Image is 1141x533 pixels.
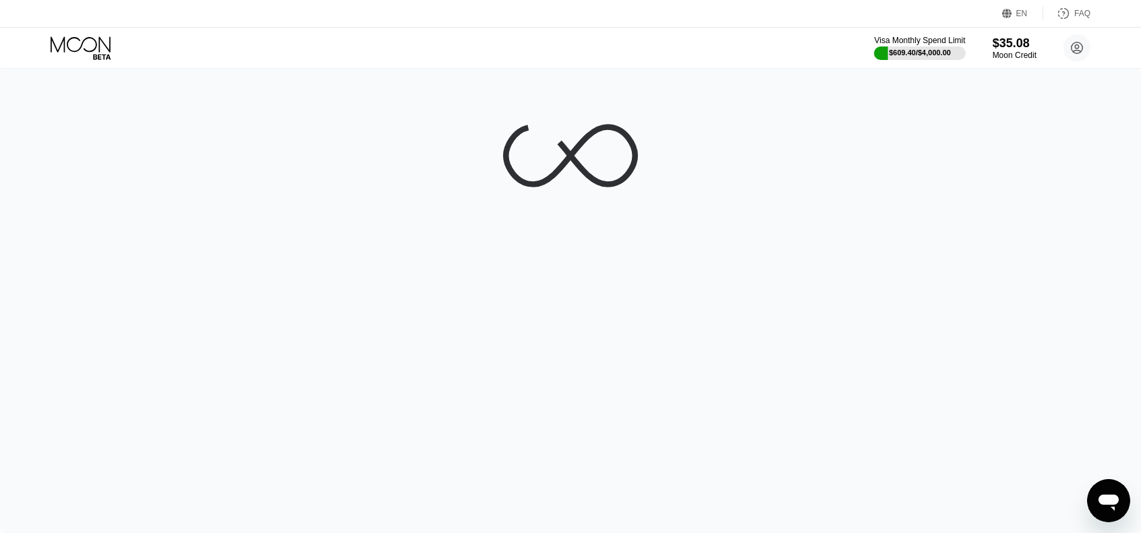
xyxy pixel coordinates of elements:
[1016,9,1028,18] div: EN
[1087,479,1130,522] iframe: Bouton de lancement de la fenêtre de messagerie
[1002,7,1043,20] div: EN
[993,36,1036,60] div: $35.08Moon Credit
[1074,9,1090,18] div: FAQ
[889,49,951,57] div: $609.40 / $4,000.00
[993,51,1036,60] div: Moon Credit
[874,36,965,60] div: Visa Monthly Spend Limit$609.40/$4,000.00
[874,36,965,45] div: Visa Monthly Spend Limit
[1043,7,1090,20] div: FAQ
[993,36,1036,51] div: $35.08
